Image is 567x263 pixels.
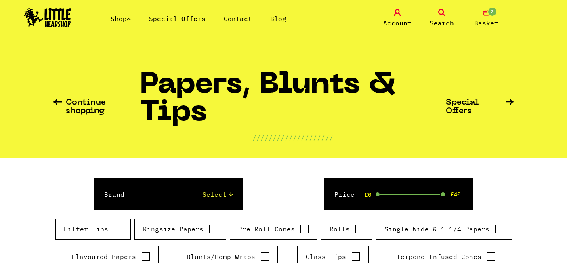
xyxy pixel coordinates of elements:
label: Glass Tips [306,252,360,261]
label: Rolls [330,224,364,234]
a: Special Offers [446,99,514,116]
span: 2 [487,7,497,17]
a: Contact [224,15,252,23]
a: 2 Basket [466,9,506,28]
p: //////////////////// [252,133,333,143]
img: Little Head Shop Logo [24,8,71,27]
span: Account [383,18,412,28]
a: Shop [111,15,131,23]
label: Blunts/Hemp Wraps [187,252,269,261]
h1: Papers, Blunts & Tips [140,72,446,133]
span: Basket [474,18,498,28]
a: Blog [270,15,286,23]
label: Flavoured Papers [71,252,150,261]
label: Kingsize Papers [143,224,218,234]
a: Continue shopping [53,99,140,116]
span: £0 [365,191,371,198]
label: Filter Tips [64,224,122,234]
span: Search [430,18,454,28]
a: Search [422,9,462,28]
label: Pre Roll Cones [238,224,309,234]
span: £40 [451,191,460,198]
a: Special Offers [149,15,206,23]
label: Terpene Infused Cones [397,252,496,261]
label: Single Wide & 1 1/4 Papers [384,224,504,234]
label: Brand [104,189,124,199]
label: Price [334,189,355,199]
